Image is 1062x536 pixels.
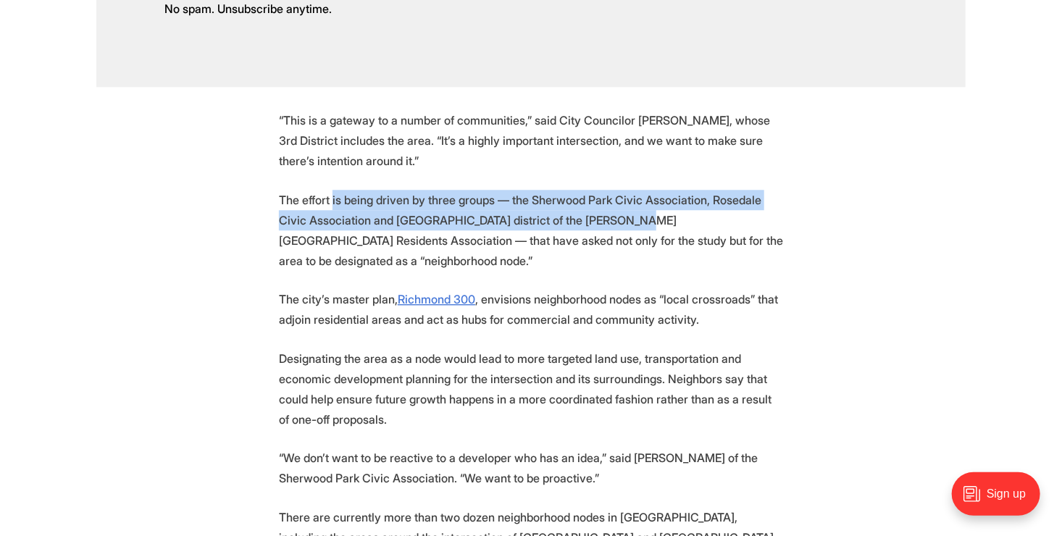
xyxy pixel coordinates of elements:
[398,292,475,306] a: Richmond 300
[279,448,783,488] p: “We don’t want to be reactive to a developer who has an idea,” said [PERSON_NAME] of the Sherwood...
[279,190,783,271] p: The effort is being driven by three groups — the Sherwood Park Civic Association, Rosedale Civic ...
[940,465,1062,536] iframe: portal-trigger
[279,348,783,430] p: Designating the area as a node would lead to more targeted land use, transportation and economic ...
[279,289,783,330] p: The city’s master plan, , envisions neighborhood nodes as “local crossroads” that adjoin resident...
[279,110,783,171] p: “This is a gateway to a number of communities,” said City Councilor [PERSON_NAME], whose 3rd Dist...
[164,1,332,16] span: No spam. Unsubscribe anytime.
